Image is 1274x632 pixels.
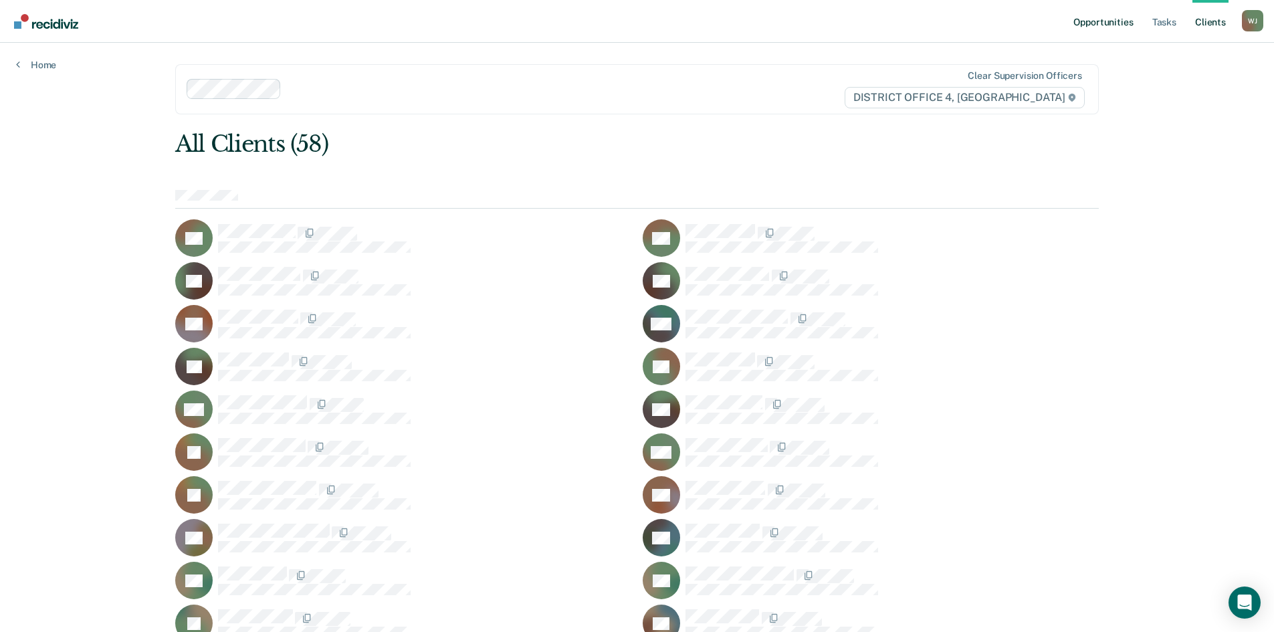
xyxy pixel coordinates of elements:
[1242,10,1263,31] button: Profile dropdown button
[1229,587,1261,619] div: Open Intercom Messenger
[175,130,914,158] div: All Clients (58)
[16,59,56,71] a: Home
[968,70,1081,82] div: Clear supervision officers
[14,14,78,29] img: Recidiviz
[1242,10,1263,31] div: W J
[845,87,1085,108] span: DISTRICT OFFICE 4, [GEOGRAPHIC_DATA]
